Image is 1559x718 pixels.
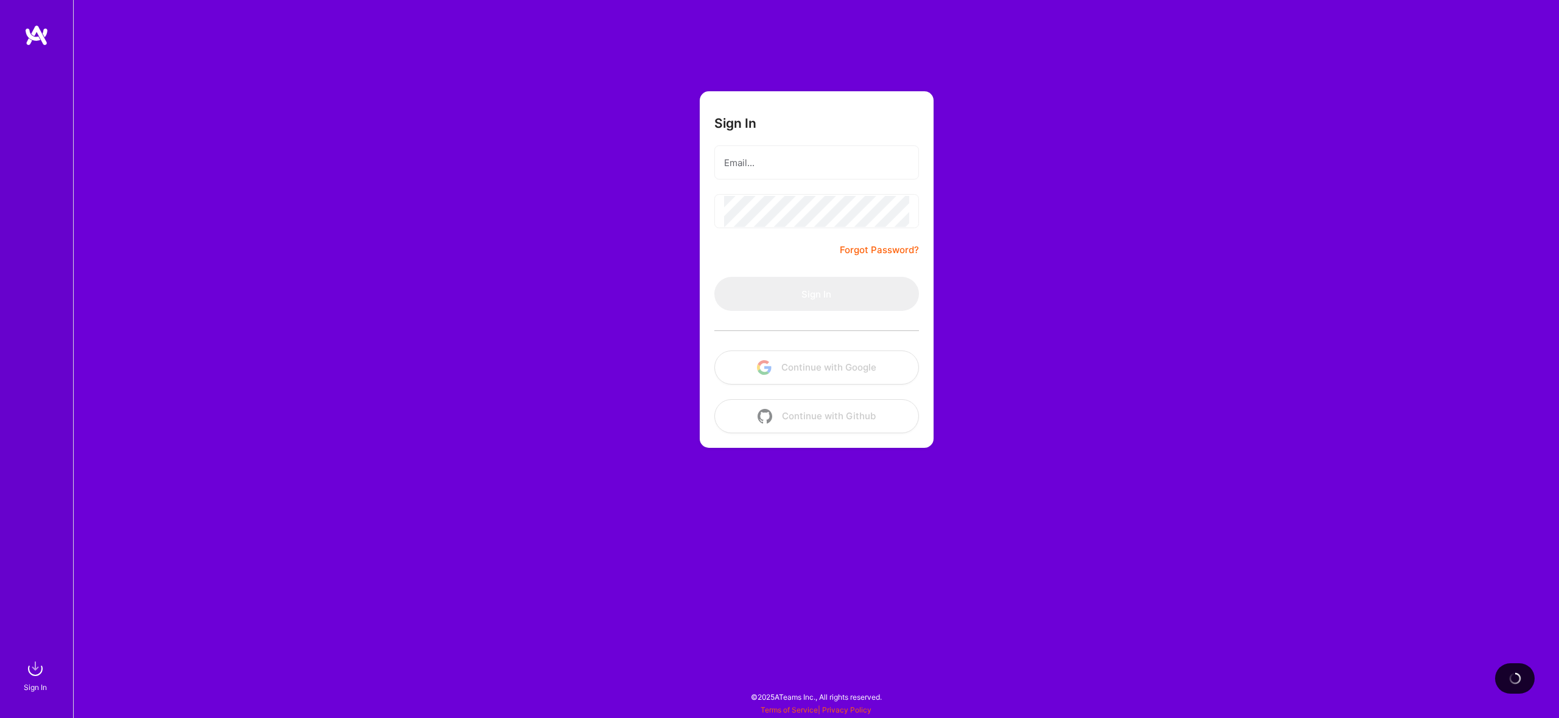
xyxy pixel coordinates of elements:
button: Sign In [714,277,919,311]
img: icon [758,409,772,423]
div: Sign In [24,681,47,694]
button: Continue with Google [714,350,919,385]
img: logo [24,24,49,46]
h3: Sign In [714,116,756,131]
button: Continue with Github [714,399,919,433]
a: sign inSign In [26,657,48,694]
img: sign in [23,657,48,681]
a: Terms of Service [761,705,818,714]
img: icon [757,360,772,375]
span: | [761,705,871,714]
a: Forgot Password? [840,243,919,257]
img: loading [1509,672,1521,685]
div: © 2025 ATeams Inc., All rights reserved. [73,681,1559,712]
input: Email... [724,147,909,178]
a: Privacy Policy [822,705,871,714]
